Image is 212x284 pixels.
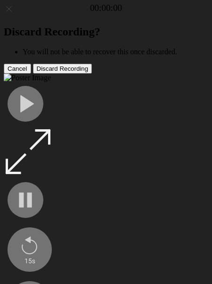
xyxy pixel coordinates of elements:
[4,74,51,82] img: Poster Image
[33,64,92,74] button: Discard Recording
[23,48,208,56] li: You will not be able to recover this once discarded.
[4,64,31,74] button: Cancel
[4,25,208,38] h2: Discard Recording?
[90,3,122,13] a: 00:00:00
